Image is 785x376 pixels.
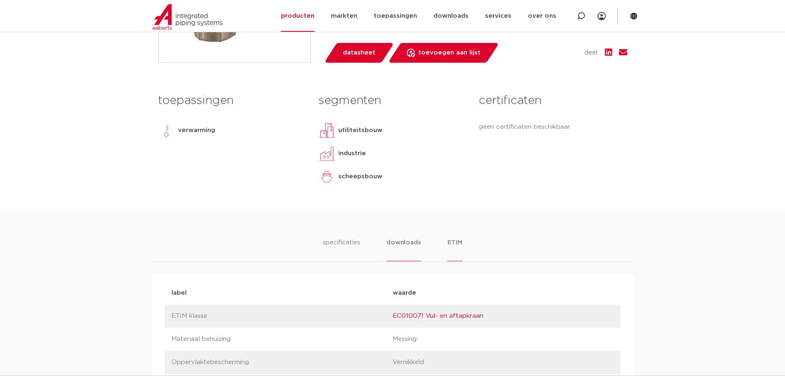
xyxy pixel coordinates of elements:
[171,311,393,321] p: ETIM klasse
[479,122,627,132] p: geen certificaten beschikbaar
[319,168,335,185] img: scheepsbouw
[393,357,614,367] p: Vernikkeld
[324,43,394,63] a: datasheet
[319,122,335,139] img: utiliteitsbouw
[319,145,335,162] img: industrie
[387,238,421,261] li: downloads
[171,288,393,298] p: label
[393,313,483,319] a: EC010071 Vul- en aftapkraan
[393,288,614,298] p: waarde
[158,122,175,139] img: verwarming
[319,92,466,109] h3: segmenten
[178,125,215,135] p: verwarming
[171,334,393,344] p: Materiaal behuizing
[323,238,360,261] li: specificaties
[171,357,393,367] p: Oppervlaktebescherming
[338,149,366,158] p: industrie
[393,334,614,344] p: Messing
[584,48,598,58] span: deel:
[343,46,375,59] span: datasheet
[479,92,627,109] h3: certificaten
[338,172,382,182] p: scheepsbouw
[448,238,462,261] li: ETIM
[418,46,480,59] span: toevoegen aan lijst
[338,125,382,135] p: utiliteitsbouw
[158,92,306,109] h3: toepassingen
